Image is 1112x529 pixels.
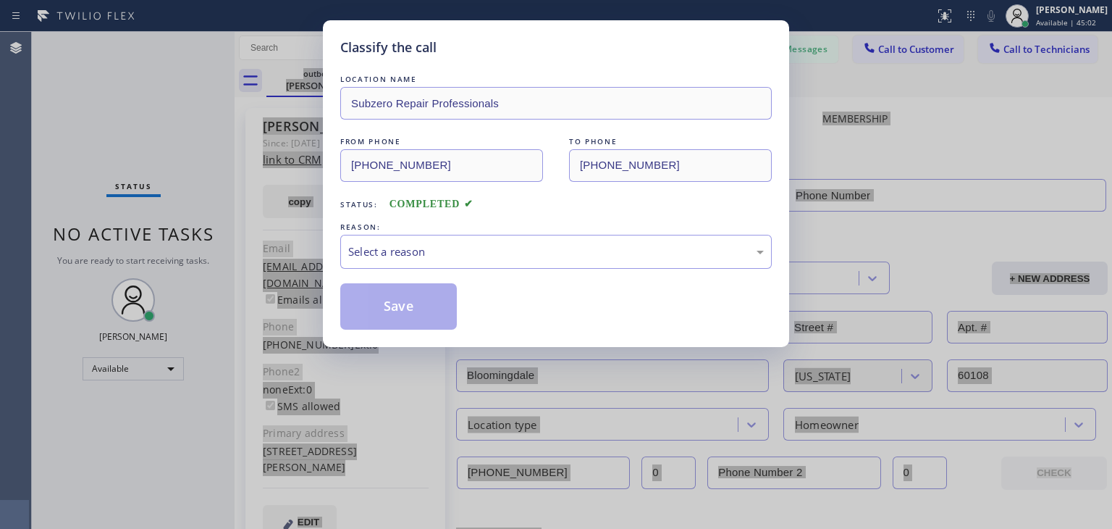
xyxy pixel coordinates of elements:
[340,283,457,330] button: Save
[340,38,437,57] h5: Classify the call
[340,220,772,235] div: REASON:
[340,72,772,87] div: LOCATION NAME
[340,199,378,209] span: Status:
[389,199,473,209] span: COMPLETED
[340,134,543,149] div: FROM PHONE
[348,243,764,260] div: Select a reason
[569,149,772,182] input: To phone
[569,134,772,149] div: TO PHONE
[340,149,543,182] input: From phone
